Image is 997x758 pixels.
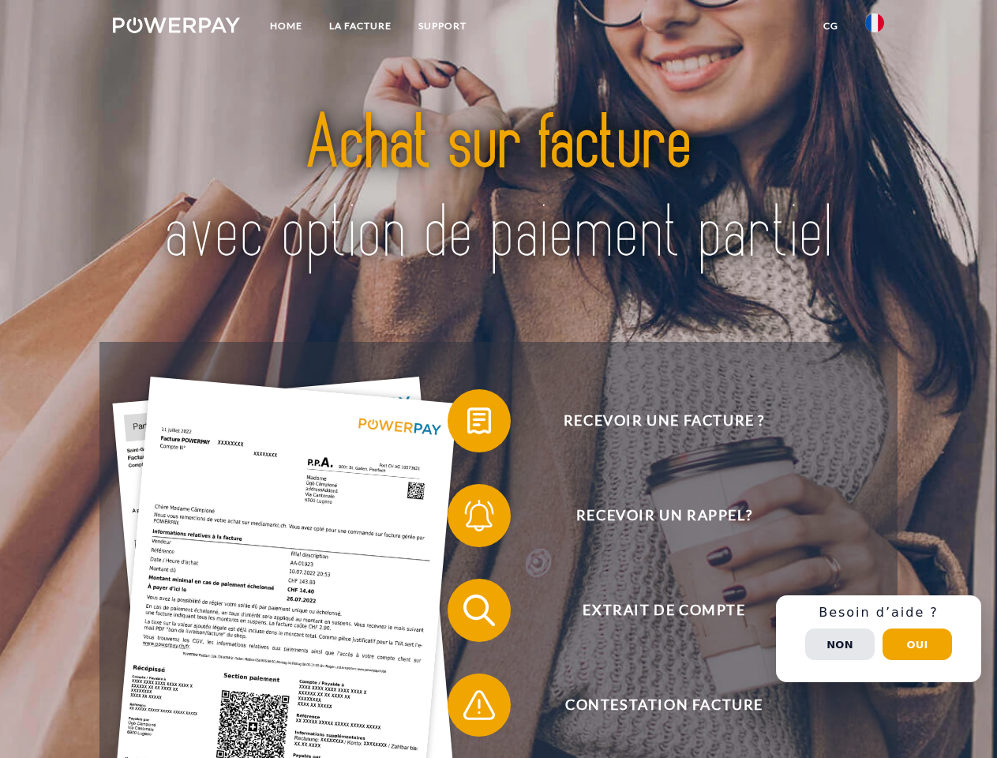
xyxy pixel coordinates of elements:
button: Extrait de compte [448,579,858,642]
span: Contestation Facture [470,674,857,737]
img: title-powerpay_fr.svg [151,76,846,302]
a: Home [257,12,316,40]
a: Support [405,12,480,40]
div: Schnellhilfe [776,595,981,682]
img: fr [865,13,884,32]
span: Extrait de compte [470,579,857,642]
img: logo-powerpay-white.svg [113,17,240,33]
img: qb_search.svg [459,591,499,630]
a: CG [810,12,852,40]
img: qb_bell.svg [459,496,499,535]
h3: Besoin d’aide ? [785,605,972,621]
button: Oui [883,629,952,660]
button: Contestation Facture [448,674,858,737]
span: Recevoir un rappel? [470,484,857,547]
a: LA FACTURE [316,12,405,40]
button: Recevoir un rappel? [448,484,858,547]
button: Recevoir une facture ? [448,389,858,452]
img: qb_warning.svg [459,685,499,725]
img: qb_bill.svg [459,401,499,441]
span: Recevoir une facture ? [470,389,857,452]
button: Non [805,629,875,660]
